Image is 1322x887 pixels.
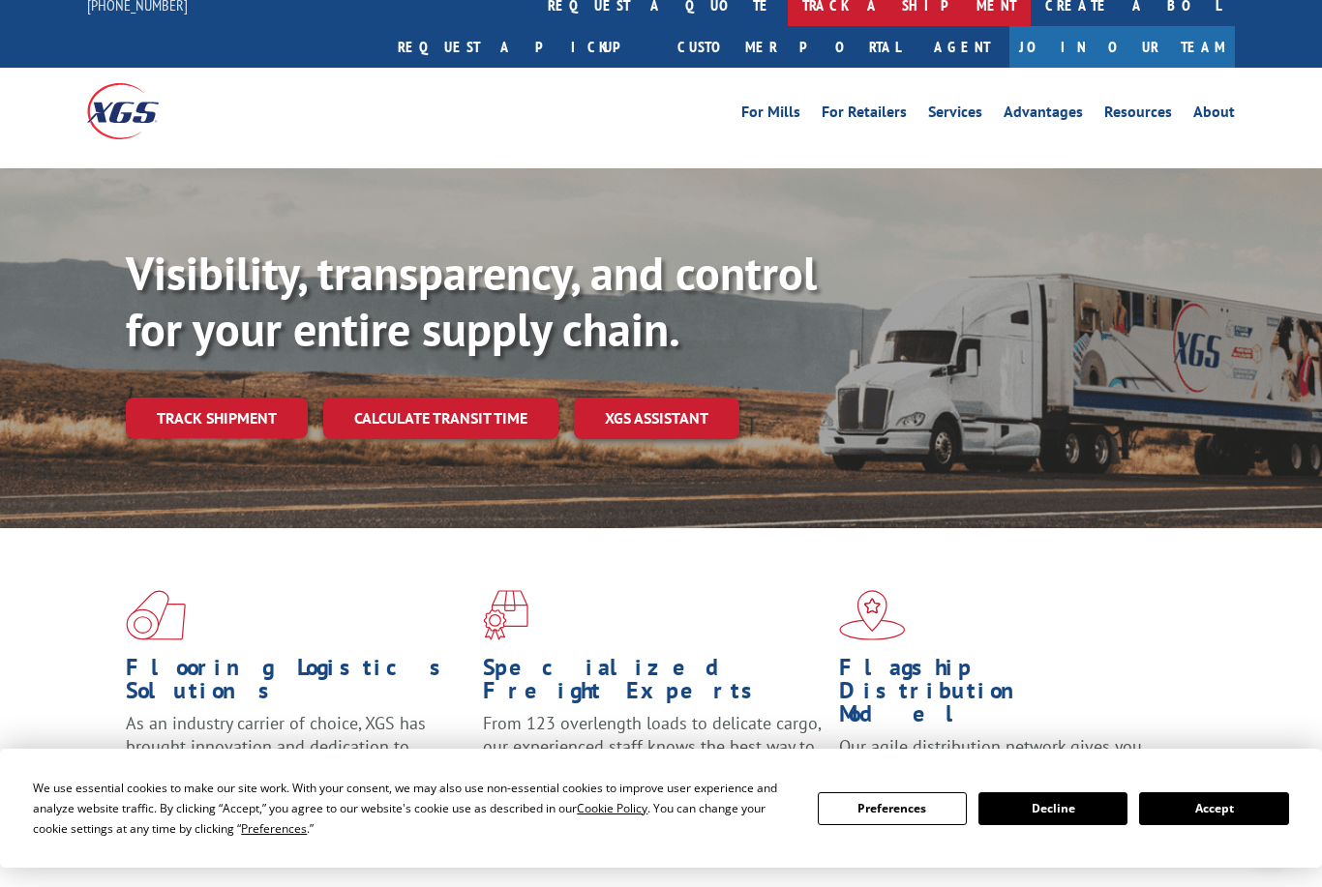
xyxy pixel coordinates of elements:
[1193,104,1235,126] a: About
[126,243,817,359] b: Visibility, transparency, and control for your entire supply chain.
[839,656,1182,735] h1: Flagship Distribution Model
[839,735,1142,804] span: Our agile distribution network gives you nationwide inventory management on demand.
[574,398,739,439] a: XGS ASSISTANT
[126,398,308,438] a: Track shipment
[663,26,915,68] a: Customer Portal
[1104,104,1172,126] a: Resources
[577,800,647,816] span: Cookie Policy
[483,590,528,640] img: xgs-icon-focused-on-flooring-red
[741,104,800,126] a: For Mills
[839,590,906,640] img: xgs-icon-flagship-distribution-model-red
[1004,104,1083,126] a: Advantages
[126,656,468,712] h1: Flooring Logistics Solutions
[1139,792,1288,825] button: Accept
[1009,26,1235,68] a: Join Our Team
[33,778,794,839] div: We use essential cookies to make our site work. With your consent, we may also use non-essential ...
[323,398,558,439] a: Calculate transit time
[383,26,663,68] a: Request a pickup
[483,712,826,798] p: From 123 overlength loads to delicate cargo, our experienced staff knows the best way to move you...
[483,656,826,712] h1: Specialized Freight Experts
[126,712,426,781] span: As an industry carrier of choice, XGS has brought innovation and dedication to flooring logistics...
[978,792,1127,825] button: Decline
[822,104,907,126] a: For Retailers
[915,26,1009,68] a: Agent
[928,104,982,126] a: Services
[126,590,186,640] img: xgs-icon-total-supply-chain-intelligence-red
[241,820,307,837] span: Preferences
[818,792,967,825] button: Preferences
